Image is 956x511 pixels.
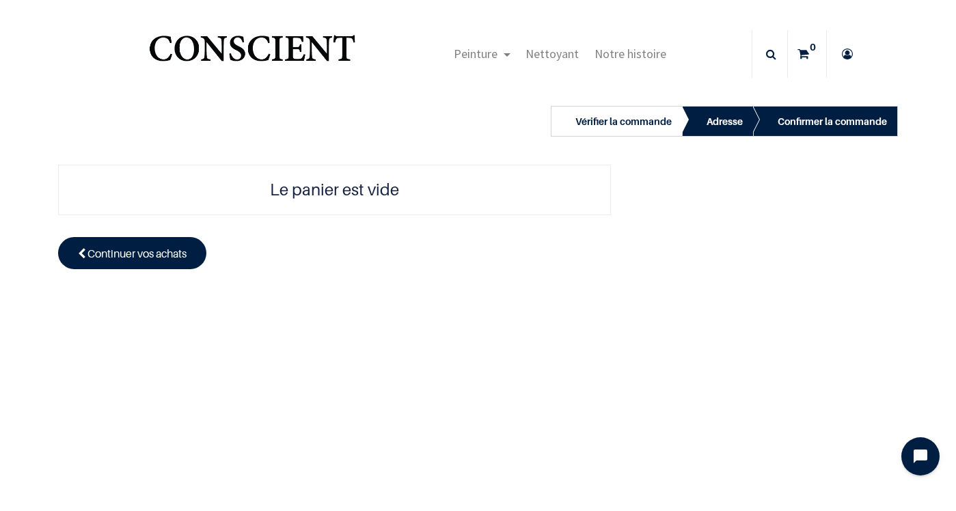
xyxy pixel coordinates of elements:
[58,237,206,268] a: Continuer vos achats
[146,27,357,81] img: Conscient
[454,46,497,61] span: Peinture
[595,46,666,61] span: Notre histoire
[58,165,611,216] div: Le panier est vide
[778,113,887,130] div: Confirmer la commande
[788,30,826,78] a: 0
[575,113,672,130] div: Vérifier la commande
[146,27,357,81] a: Logo of Conscient
[707,113,743,130] div: Adresse
[806,40,819,54] sup: 0
[87,247,187,260] span: Continuer vos achats
[525,46,579,61] span: Nettoyant
[446,30,518,78] a: Peinture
